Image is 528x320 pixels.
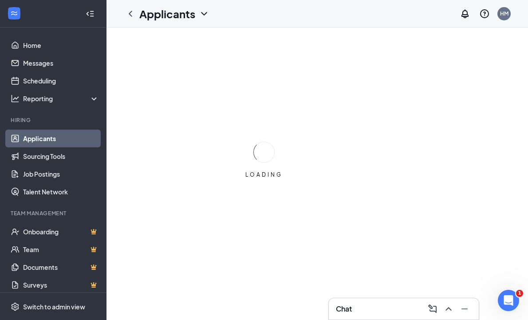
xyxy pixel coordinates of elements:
[10,9,19,18] svg: WorkstreamLogo
[441,302,456,316] button: ChevronUp
[336,304,352,314] h3: Chat
[23,36,99,54] a: Home
[23,258,99,276] a: DocumentsCrown
[23,183,99,201] a: Talent Network
[479,8,490,19] svg: QuestionInfo
[23,223,99,241] a: OnboardingCrown
[242,171,286,178] div: LOADING
[11,116,97,124] div: Hiring
[23,54,99,72] a: Messages
[460,8,470,19] svg: Notifications
[139,6,195,21] h1: Applicants
[23,165,99,183] a: Job Postings
[498,290,519,311] iframe: Intercom live chat
[23,130,99,147] a: Applicants
[426,302,440,316] button: ComposeMessage
[23,302,85,311] div: Switch to admin view
[500,10,508,17] div: HM
[86,9,95,18] svg: Collapse
[23,241,99,258] a: TeamCrown
[11,302,20,311] svg: Settings
[23,72,99,90] a: Scheduling
[11,209,97,217] div: Team Management
[427,304,438,314] svg: ComposeMessage
[443,304,454,314] svg: ChevronUp
[199,8,209,19] svg: ChevronDown
[459,304,470,314] svg: Minimize
[11,94,20,103] svg: Analysis
[23,94,99,103] div: Reporting
[516,290,523,297] span: 1
[457,302,472,316] button: Minimize
[23,147,99,165] a: Sourcing Tools
[125,8,136,19] svg: ChevronLeft
[23,276,99,294] a: SurveysCrown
